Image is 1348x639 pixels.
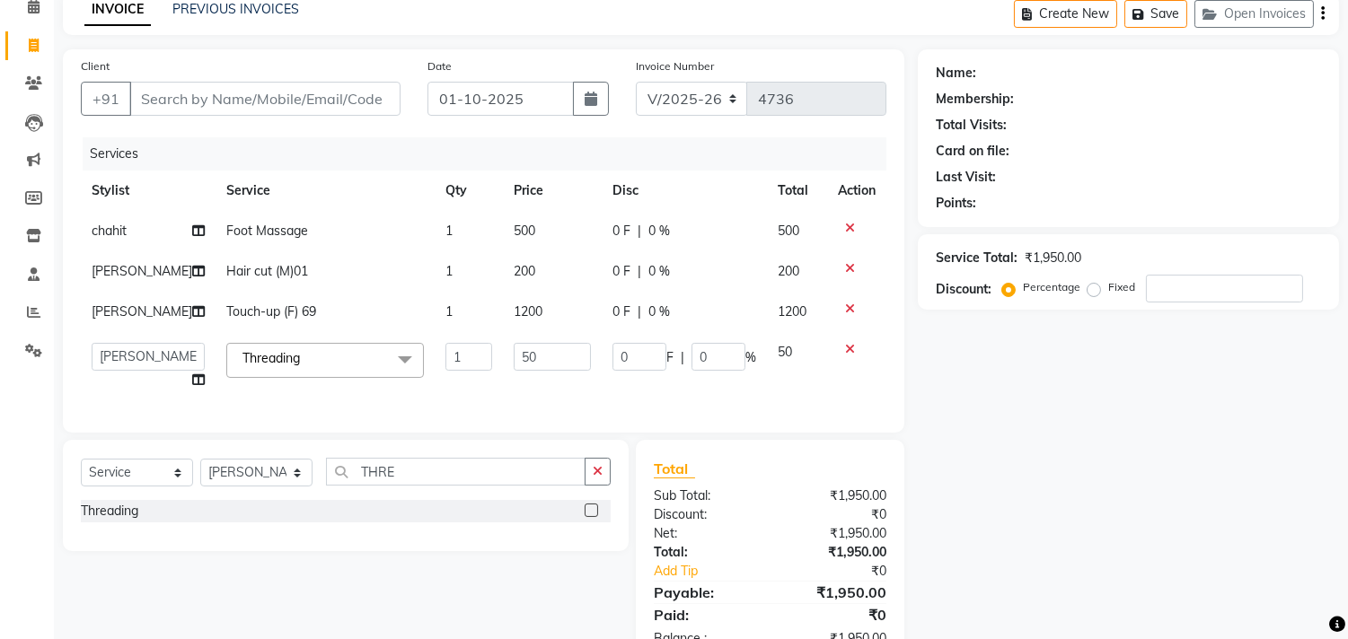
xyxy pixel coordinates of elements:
span: 50 [778,344,792,360]
label: Fixed [1108,279,1135,295]
label: Invoice Number [636,58,714,74]
div: ₹1,950.00 [771,543,901,562]
span: 1 [445,263,453,279]
div: ₹0 [771,505,901,524]
div: Points: [936,194,976,213]
div: Discount: [640,505,771,524]
div: Paid: [640,604,771,626]
span: Foot Massage [226,223,308,239]
div: Payable: [640,582,771,603]
input: Search or Scan [326,458,586,486]
span: | [638,302,641,321]
span: 0 F [612,262,630,281]
span: 0 % [648,302,670,321]
th: Stylist [81,171,216,211]
div: Services [83,137,900,171]
label: Percentage [1023,279,1080,295]
div: ₹0 [771,604,901,626]
div: ₹1,950.00 [771,524,901,543]
span: Total [654,460,695,478]
div: Threading [81,502,138,521]
div: Last Visit: [936,168,996,187]
span: [PERSON_NAME] [92,263,192,279]
a: Add Tip [640,562,792,581]
div: Net: [640,524,771,543]
div: Card on file: [936,142,1009,161]
div: Discount: [936,280,991,299]
div: ₹1,950.00 [771,486,901,505]
span: | [638,222,641,241]
div: Membership: [936,90,1014,109]
th: Action [827,171,886,211]
div: ₹1,950.00 [771,582,901,603]
th: Total [767,171,827,211]
div: Name: [936,64,976,83]
span: F [666,348,674,367]
span: 0 % [648,262,670,281]
span: | [681,348,684,367]
a: PREVIOUS INVOICES [172,1,299,17]
span: chahit [92,223,127,239]
span: | [638,262,641,281]
label: Date [427,58,452,74]
button: +91 [81,82,131,116]
div: ₹1,950.00 [1025,249,1081,267]
div: ₹0 [792,562,901,581]
div: Total Visits: [936,116,1007,135]
span: Threading [242,350,300,366]
span: 500 [778,223,799,239]
span: 200 [778,263,799,279]
a: x [300,350,308,366]
span: 500 [514,223,535,239]
span: 1 [445,303,453,319]
span: 1 [445,223,453,239]
span: 0 F [612,222,630,241]
div: Sub Total: [640,486,771,505]
span: 200 [514,263,535,279]
label: Client [81,58,110,74]
span: 0 % [648,222,670,241]
div: Total: [640,543,771,562]
span: % [745,348,756,367]
span: [PERSON_NAME] [92,303,192,319]
span: Hair cut (M)01 [226,263,308,279]
th: Price [503,171,602,211]
span: Touch-up (F) 69 [226,303,316,319]
th: Disc [602,171,767,211]
input: Search by Name/Mobile/Email/Code [129,82,401,116]
span: 0 F [612,302,630,321]
span: 1200 [514,303,542,319]
div: Service Total: [936,249,1018,267]
th: Qty [435,171,503,211]
span: 1200 [778,303,806,319]
th: Service [216,171,435,211]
